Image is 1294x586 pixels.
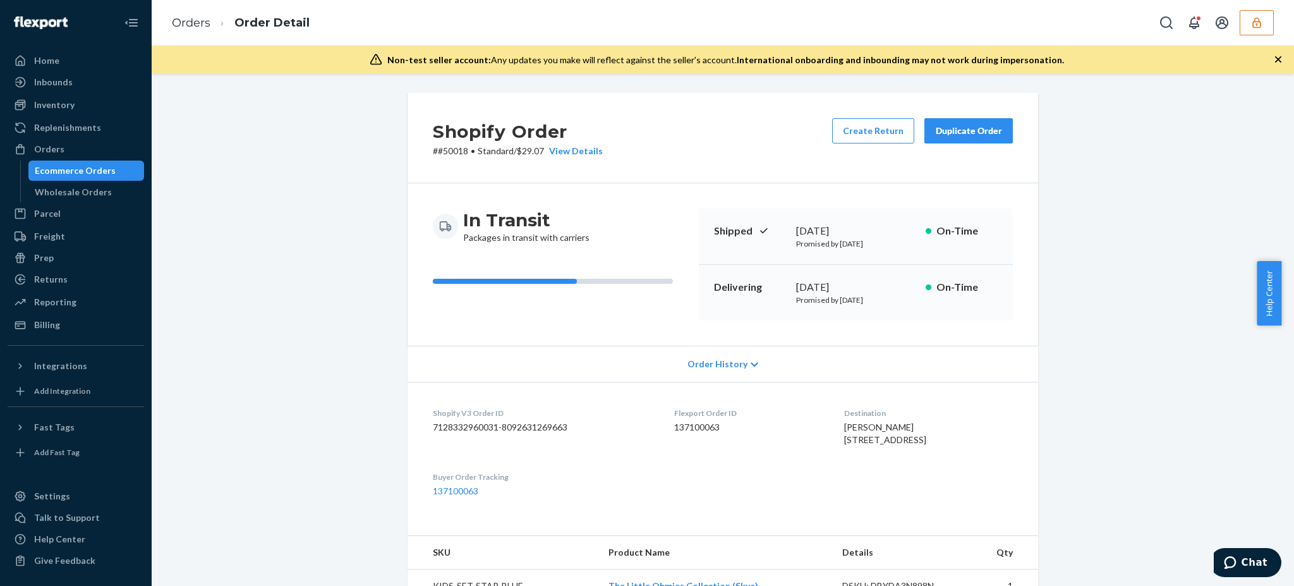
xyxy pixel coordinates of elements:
th: Product Name [598,536,832,570]
a: Help Center [8,529,144,549]
button: Open notifications [1182,10,1207,35]
h3: In Transit [463,209,590,231]
a: Parcel [8,204,144,224]
button: Give Feedback [8,551,144,571]
span: [PERSON_NAME] [STREET_ADDRESS] [844,422,926,445]
a: Billing [8,315,144,335]
div: Prep [34,252,54,264]
a: Add Fast Tag [8,443,144,463]
a: Ecommerce Orders [28,161,145,181]
a: Home [8,51,144,71]
ol: breadcrumbs [162,4,320,42]
p: On-Time [936,224,998,238]
a: Freight [8,226,144,247]
p: # #50018 / $29.07 [433,145,603,157]
div: Any updates you make will reflect against the seller's account. [387,54,1064,66]
button: Integrations [8,356,144,376]
span: International onboarding and inbounding may not work during impersonation. [737,54,1064,65]
th: Qty [970,536,1038,570]
p: Shipped [714,224,786,238]
p: Promised by [DATE] [796,238,916,249]
span: Non-test seller account: [387,54,491,65]
button: Talk to Support [8,508,144,528]
span: • [471,145,475,156]
p: Promised by [DATE] [796,295,916,305]
div: Settings [34,490,70,503]
a: Orders [172,16,210,30]
span: Order History [687,358,747,370]
div: Orders [34,143,64,156]
div: [DATE] [796,224,916,238]
div: Inventory [34,99,75,111]
a: Reporting [8,292,144,312]
div: Inbounds [34,76,73,89]
a: 137100063 [433,485,478,496]
a: Add Integration [8,381,144,401]
a: Returns [8,269,144,290]
div: Talk to Support [34,511,100,524]
button: Open account menu [1209,10,1235,35]
p: Delivering [714,280,786,295]
button: Close Navigation [119,10,144,35]
div: Packages in transit with carriers [463,209,590,244]
button: Create Return [832,118,914,143]
div: Wholesale Orders [35,186,112,198]
dt: Shopify V3 Order ID [433,408,654,418]
h2: Shopify Order [433,118,603,145]
th: Details [832,536,971,570]
dt: Destination [844,408,1013,418]
div: Replenishments [34,121,101,134]
a: Settings [8,486,144,506]
dd: 137100063 [674,421,823,434]
div: Add Integration [34,386,90,396]
div: Help Center [34,533,85,546]
button: Duplicate Order [924,118,1013,143]
a: Order Detail [234,16,310,30]
dt: Buyer Order Tracking [433,472,654,482]
iframe: Opens a widget where you can chat to one of our agents [1214,548,1281,580]
button: View Details [544,145,603,157]
div: Give Feedback [34,554,95,567]
div: Ecommerce Orders [35,164,116,177]
div: [DATE] [796,280,916,295]
button: Open Search Box [1154,10,1179,35]
div: Parcel [34,207,61,220]
a: Inventory [8,95,144,115]
dt: Flexport Order ID [674,408,823,418]
th: SKU [408,536,598,570]
div: Home [34,54,59,67]
a: Inbounds [8,72,144,92]
a: Wholesale Orders [28,182,145,202]
div: Add Fast Tag [34,447,80,458]
div: Integrations [34,360,87,372]
a: Replenishments [8,118,144,138]
div: Reporting [34,296,76,308]
button: Help Center [1257,261,1281,326]
a: Prep [8,248,144,268]
dd: 7128332960031-8092631269663 [433,421,654,434]
div: Fast Tags [34,421,75,434]
div: Returns [34,273,68,286]
a: Orders [8,139,144,159]
div: Billing [34,319,60,331]
div: Freight [34,230,65,243]
div: Duplicate Order [935,125,1002,137]
button: Fast Tags [8,417,144,437]
p: On-Time [936,280,998,295]
img: Flexport logo [14,16,68,29]
span: Standard [478,145,514,156]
